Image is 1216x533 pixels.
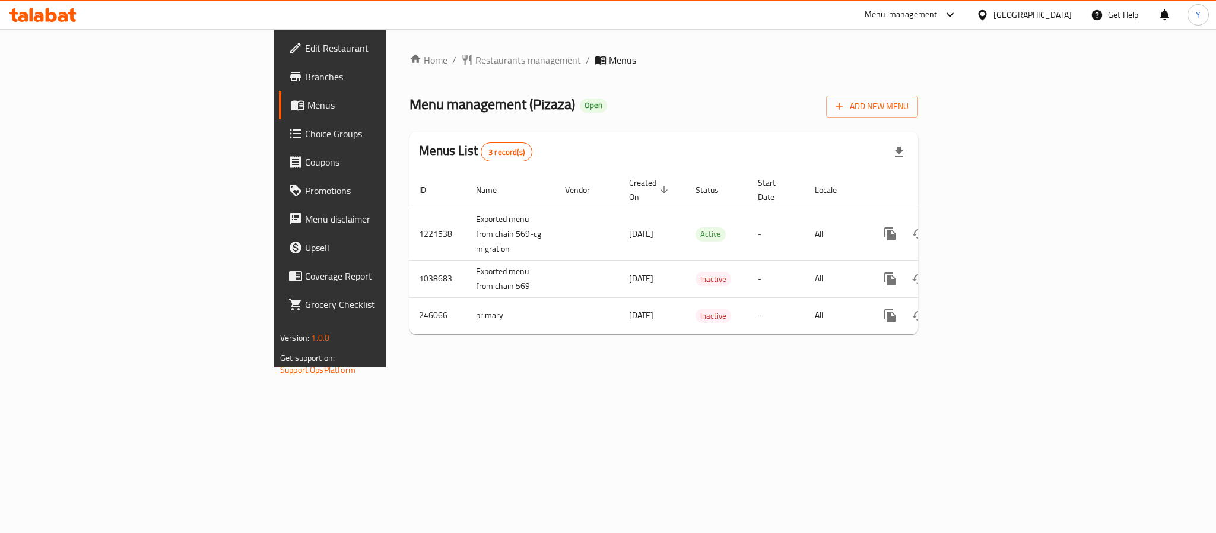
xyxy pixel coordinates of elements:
[696,227,726,241] span: Active
[409,91,575,118] span: Menu management ( Pizaza )
[279,290,477,319] a: Grocery Checklist
[475,53,581,67] span: Restaurants management
[629,226,653,242] span: [DATE]
[279,148,477,176] a: Coupons
[805,260,866,297] td: All
[481,147,532,158] span: 3 record(s)
[466,297,555,334] td: primary
[1196,8,1201,21] span: Y
[580,99,607,113] div: Open
[279,176,477,205] a: Promotions
[748,260,805,297] td: -
[876,265,904,293] button: more
[565,183,605,197] span: Vendor
[305,183,468,198] span: Promotions
[805,297,866,334] td: All
[280,350,335,366] span: Get support on:
[409,172,999,334] table: enhanced table
[629,271,653,286] span: [DATE]
[279,62,477,91] a: Branches
[305,41,468,55] span: Edit Restaurant
[466,208,555,260] td: Exported menu from chain 569-cg migration
[279,233,477,262] a: Upsell
[629,307,653,323] span: [DATE]
[876,302,904,330] button: more
[419,183,442,197] span: ID
[696,309,731,323] span: Inactive
[865,8,938,22] div: Menu-management
[305,297,468,312] span: Grocery Checklist
[826,96,918,118] button: Add New Menu
[409,53,918,67] nav: breadcrumb
[758,176,791,204] span: Start Date
[311,330,329,345] span: 1.0.0
[904,302,933,330] button: Change Status
[748,297,805,334] td: -
[580,100,607,110] span: Open
[305,155,468,169] span: Coupons
[461,53,581,67] a: Restaurants management
[866,172,999,208] th: Actions
[885,138,913,166] div: Export file
[696,227,726,242] div: Active
[629,176,672,204] span: Created On
[805,208,866,260] td: All
[305,126,468,141] span: Choice Groups
[993,8,1072,21] div: [GEOGRAPHIC_DATA]
[279,262,477,290] a: Coverage Report
[466,260,555,297] td: Exported menu from chain 569
[586,53,590,67] li: /
[419,142,532,161] h2: Menus List
[748,208,805,260] td: -
[696,272,731,286] span: Inactive
[279,119,477,148] a: Choice Groups
[476,183,512,197] span: Name
[280,330,309,345] span: Version:
[305,269,468,283] span: Coverage Report
[279,34,477,62] a: Edit Restaurant
[836,99,909,114] span: Add New Menu
[279,91,477,119] a: Menus
[305,240,468,255] span: Upsell
[305,69,468,84] span: Branches
[815,183,852,197] span: Locale
[904,220,933,248] button: Change Status
[609,53,636,67] span: Menus
[305,212,468,226] span: Menu disclaimer
[280,362,355,377] a: Support.OpsPlatform
[279,205,477,233] a: Menu disclaimer
[481,142,532,161] div: Total records count
[307,98,468,112] span: Menus
[696,183,734,197] span: Status
[876,220,904,248] button: more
